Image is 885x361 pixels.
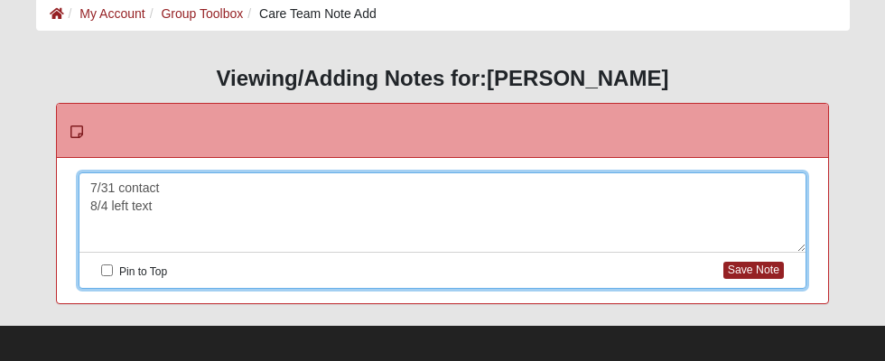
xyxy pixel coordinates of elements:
[79,6,144,21] a: My Account
[161,6,243,21] a: Group Toolbox
[79,173,806,253] div: 7/31 contact 8/4 left text
[101,264,113,276] input: Pin to Top
[36,66,850,92] h3: Viewing/Adding Notes for:
[119,265,167,278] span: Pin to Top
[487,66,668,90] strong: [PERSON_NAME]
[243,5,377,23] li: Care Team Note Add
[723,262,784,279] button: Save Note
